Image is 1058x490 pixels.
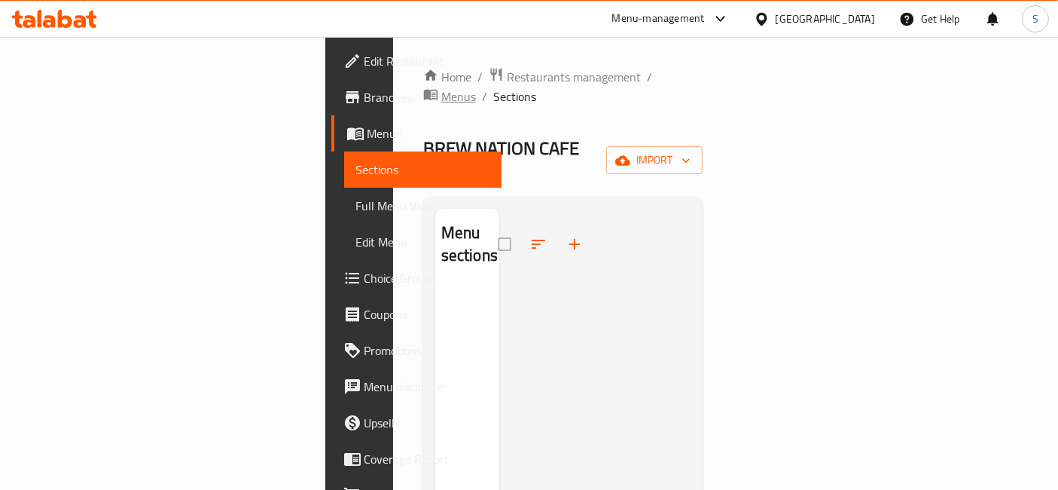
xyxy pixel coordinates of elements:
button: import [606,146,703,174]
span: Coupons [364,305,490,323]
span: Promotions [364,341,490,360]
span: Branches [364,88,490,106]
nav: breadcrumb [423,67,703,106]
div: Menu-management [612,10,705,28]
a: Promotions [331,332,502,369]
a: Sections [344,152,502,188]
a: Menus [331,115,502,152]
a: Full Menu View [344,188,502,224]
span: Coverage Report [364,450,490,468]
button: Add section [556,226,593,262]
a: Branches [331,79,502,115]
span: S [1032,11,1038,27]
a: Restaurants management [489,67,641,87]
a: Edit Menu [344,224,502,260]
span: Sections [356,161,490,179]
a: Choice Groups [331,260,502,296]
span: Sections [493,87,536,106]
span: Upsell [364,414,490,432]
a: Coupons [331,296,502,332]
a: Menu disclaimer [331,369,502,405]
span: Full Menu View [356,197,490,215]
div: [GEOGRAPHIC_DATA] [776,11,875,27]
span: Edit Restaurant [364,52,490,70]
li: / [647,68,652,86]
a: Upsell [331,405,502,441]
span: Edit Menu [356,233,490,251]
span: Menu disclaimer [364,378,490,396]
a: Coverage Report [331,441,502,477]
nav: Menu sections [435,280,499,292]
span: Menus [367,124,490,142]
span: import [618,151,691,170]
span: Choice Groups [364,269,490,287]
a: Edit Restaurant [331,43,502,79]
span: Restaurants management [507,68,641,86]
